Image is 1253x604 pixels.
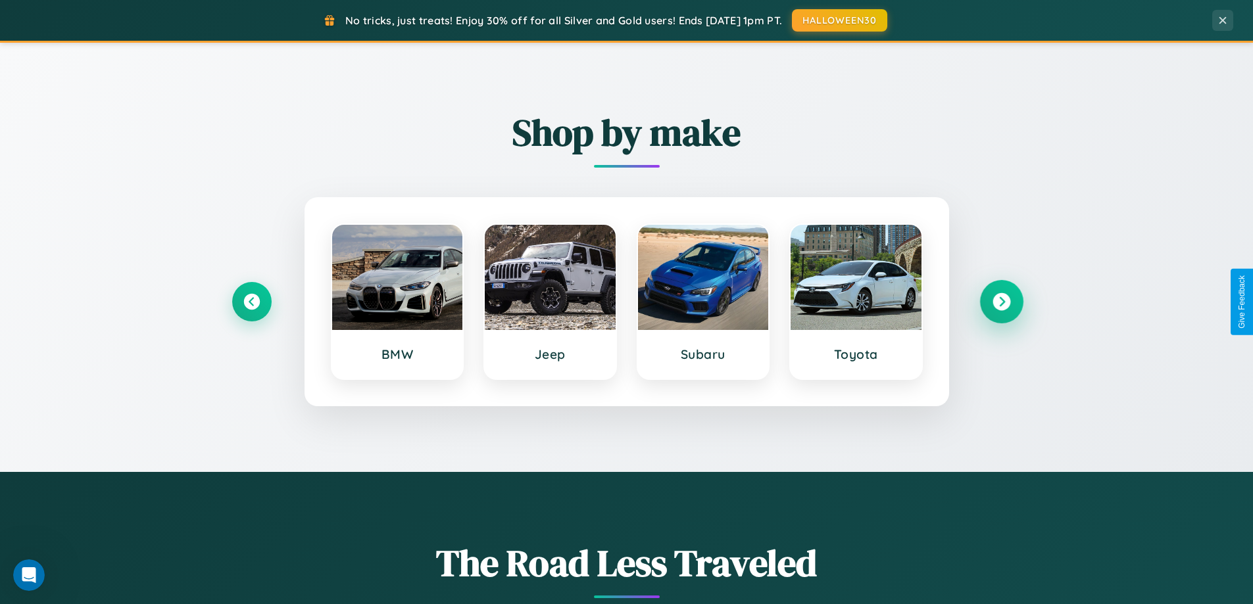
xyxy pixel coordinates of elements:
h3: Subaru [651,346,756,362]
h3: Toyota [804,346,908,362]
span: No tricks, just treats! Enjoy 30% off for all Silver and Gold users! Ends [DATE] 1pm PT. [345,14,782,27]
h2: Shop by make [232,107,1021,158]
h3: BMW [345,346,450,362]
button: HALLOWEEN30 [792,9,887,32]
h1: The Road Less Traveled [232,538,1021,588]
iframe: Intercom live chat [13,559,45,591]
div: Give Feedback [1237,275,1246,329]
h3: Jeep [498,346,602,362]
